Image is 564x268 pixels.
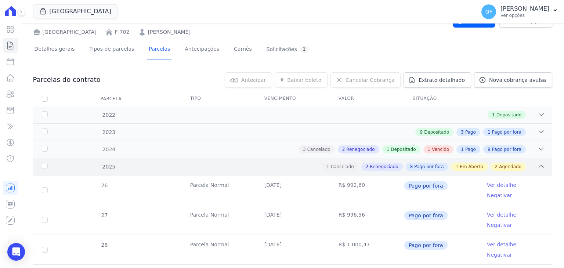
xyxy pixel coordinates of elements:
a: Nova cobrança avulsa [474,72,552,88]
button: GF [PERSON_NAME] Ver opções [476,1,564,22]
span: Vencido [432,146,449,153]
span: Nova cobrança avulsa [489,76,546,84]
th: Vencimento [256,91,330,106]
span: Renegociado [370,163,398,170]
div: Solicitações [267,46,309,53]
td: Parcela Normal [181,235,256,264]
div: Parcela [92,91,131,106]
input: Só é possível selecionar pagamentos em aberto [42,217,48,223]
a: Ver detalhe [487,211,516,218]
span: Pago por fora [414,163,444,170]
td: Parcela Normal [181,205,256,235]
td: R$ 1.000,47 [330,235,404,264]
th: Tipo [181,91,256,106]
span: Em Aberto [460,163,483,170]
td: R$ 996,56 [330,205,404,235]
th: Situação [404,91,478,106]
a: Negativar [487,222,512,228]
a: Detalhes gerais [33,40,76,59]
a: Negativar [487,252,512,258]
span: 1 [461,146,464,153]
input: Só é possível selecionar pagamentos em aberto [42,247,48,253]
input: Só é possível selecionar pagamentos em aberto [42,187,48,193]
div: Open Intercom Messenger [7,243,25,261]
span: 2 [366,163,369,170]
span: 3 [303,146,306,153]
p: Ver opções [500,12,549,18]
a: [PERSON_NAME] [148,28,191,36]
a: Solicitações1 [265,40,310,59]
span: 26 [101,182,108,188]
div: 1 [300,46,309,53]
span: Depositado [424,129,449,135]
span: Pago por fora [492,129,521,135]
span: 2 [342,146,345,153]
span: 1 [387,146,390,153]
a: Antecipações [183,40,221,59]
span: Depositado [391,146,416,153]
button: [GEOGRAPHIC_DATA] [33,4,117,18]
span: 9 [420,129,423,135]
a: F-702 [115,28,130,36]
span: 1 [492,112,495,118]
a: Extrato detalhado [404,72,471,88]
span: Cancelado [307,146,330,153]
td: [DATE] [256,205,330,235]
div: [GEOGRAPHIC_DATA] [33,28,97,36]
span: 1 [428,146,431,153]
span: Cancelado [331,163,354,170]
a: Ver detalhe [487,181,516,189]
span: 8 [488,146,491,153]
a: Tipos de parcelas [88,40,135,59]
span: Pago por fora [404,211,448,220]
span: Extrato detalhado [419,76,465,84]
span: 28 [101,242,108,248]
th: Valor [330,91,404,106]
span: Pago [465,146,476,153]
a: Parcelas [147,40,171,59]
a: Carnês [232,40,253,59]
span: 1 [456,163,459,170]
span: 3 [461,129,464,135]
span: 1 [488,129,491,135]
td: [DATE] [256,175,330,205]
a: Negativar [487,192,512,198]
span: Agendado [499,163,521,170]
td: [DATE] [256,235,330,264]
span: 1 [326,163,329,170]
span: Pago por fora [492,146,521,153]
span: Pago por fora [404,181,448,190]
span: Pago [465,129,476,135]
span: GF [485,9,492,14]
span: 2 [495,163,498,170]
span: Depositado [496,112,521,118]
span: 27 [101,212,108,218]
span: 8 [410,163,413,170]
h3: Parcelas do contrato [33,75,101,84]
td: R$ 992,60 [330,175,404,205]
p: [PERSON_NAME] [500,5,549,12]
a: Ver detalhe [487,241,516,248]
span: Renegociado [346,146,375,153]
span: Pago por fora [404,241,448,250]
td: Parcela Normal [181,175,256,205]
